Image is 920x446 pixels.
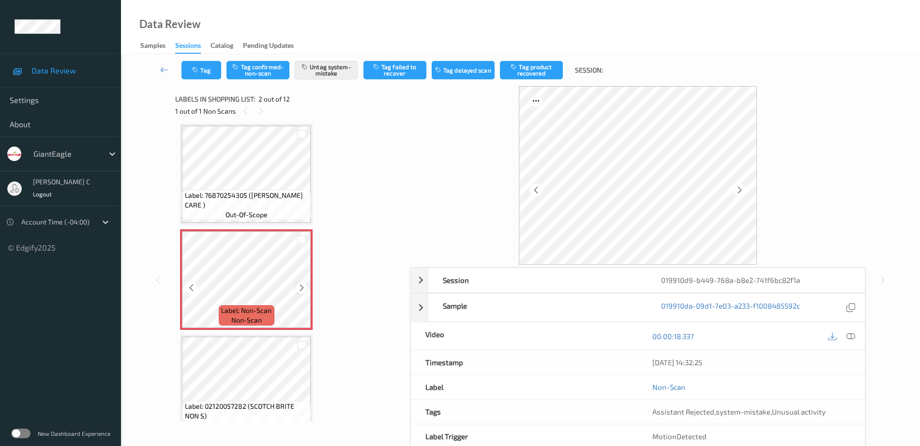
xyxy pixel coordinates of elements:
a: Samples [140,39,175,53]
button: Tag product recovered [500,61,563,79]
span: Session: [575,65,603,75]
a: 019910da-09d1-7e03-a233-f1008485592c [661,301,800,314]
div: 1 out of 1 Non Scans [175,105,403,117]
div: Session [428,268,647,292]
span: out-of-scope [226,210,268,220]
span: Labels in shopping list: [175,94,255,104]
span: 2 out of 12 [258,94,290,104]
a: Sessions [175,39,211,54]
a: Catalog [211,39,243,53]
div: 019910d9-b449-768a-b8e2-741f6bc82f1a [647,268,865,292]
div: Catalog [211,41,233,53]
span: Assistant Rejected [652,407,714,416]
button: Tag confirmed-non-scan [226,61,289,79]
a: 00:00:18.337 [652,331,694,341]
div: Tags [411,400,638,424]
span: Label: 76870254305 ([PERSON_NAME] CARE ) [185,191,309,210]
span: system-mistake [716,407,770,416]
button: Tag [181,61,221,79]
div: Timestamp [411,350,638,374]
div: Sample019910da-09d1-7e03-a233-f1008485592c [410,293,865,322]
button: Tag failed to recover [363,61,426,79]
a: Pending Updates [243,39,303,53]
div: [DATE] 14:32:25 [652,357,850,367]
div: Data Review [139,19,200,29]
div: Sample [428,294,647,321]
div: Samples [140,41,166,53]
div: Session019910d9-b449-768a-b8e2-741f6bc82f1a [410,268,865,293]
span: Unusual activity [772,407,826,416]
span: , , [652,407,826,416]
span: Label: 02120057282 (SCOTCH BRITE NON S) [185,401,309,421]
button: Untag system-mistake [295,61,358,79]
div: Label [411,375,638,399]
span: Label: Non-Scan [221,306,271,315]
div: Pending Updates [243,41,294,53]
div: Sessions [175,41,201,54]
div: Video [411,322,638,350]
button: Tag delayed scan [432,61,495,79]
span: non-scan [231,315,262,325]
a: Non-Scan [652,382,685,392]
span: out-of-scope [226,421,268,431]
